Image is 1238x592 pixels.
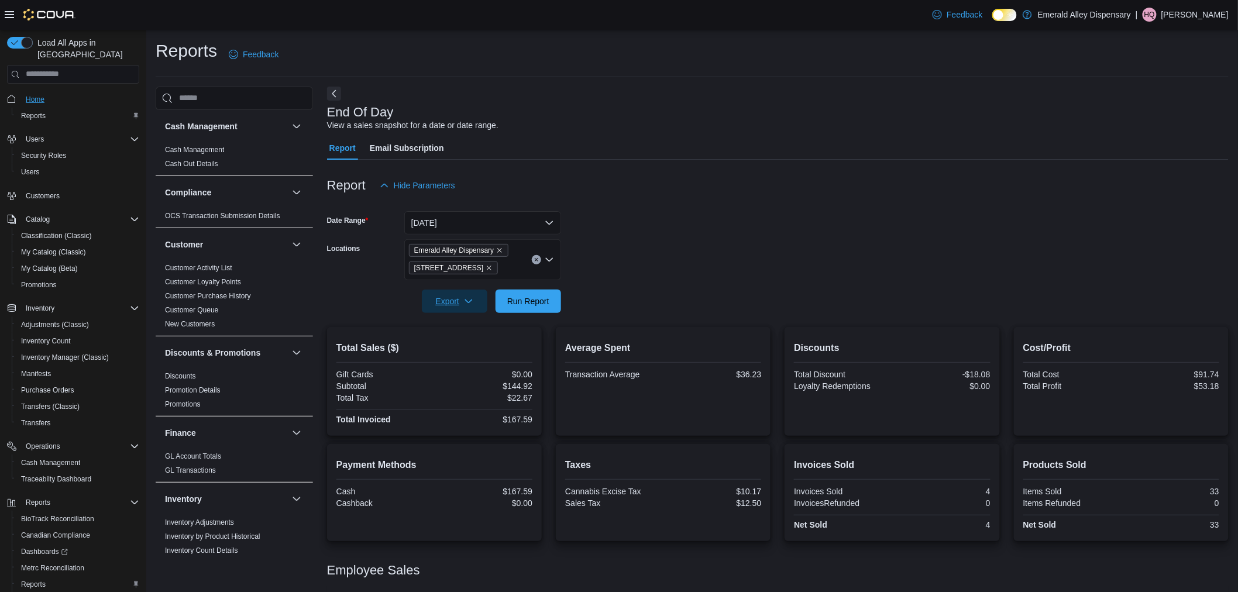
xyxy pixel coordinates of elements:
a: Customer Loyalty Points [165,278,241,286]
a: Customer Activity List [165,264,232,272]
span: OCS Transaction Submission Details [165,211,280,221]
a: GL Account Totals [165,452,221,460]
div: $53.18 [1123,381,1219,391]
button: Discounts & Promotions [290,346,304,360]
a: Home [21,92,49,106]
button: Clear input [532,255,541,264]
div: View a sales snapshot for a date or date range. [327,119,498,132]
span: Email Subscription [370,136,444,160]
div: $10.17 [666,487,762,496]
span: Inventory [21,301,139,315]
button: Compliance [165,187,287,198]
span: Metrc Reconciliation [16,561,139,575]
h3: Compliance [165,187,211,198]
button: Remove Emerald Alley Dispensary from selection in this group [496,247,503,254]
button: Transfers [12,415,144,431]
span: Dark Mode [992,21,993,22]
span: Manifests [21,369,51,378]
div: Total Tax [336,393,432,402]
span: Home [26,95,44,104]
span: Cash Management [16,456,139,470]
span: Users [16,165,139,179]
h3: Inventory [165,493,202,505]
button: Inventory [2,300,144,316]
span: Users [21,167,39,177]
div: Total Cost [1023,370,1119,379]
span: Inventory Count [16,334,139,348]
a: OCS Transaction Submission Details [165,212,280,220]
button: Compliance [290,185,304,199]
span: Home [21,92,139,106]
span: Classification (Classic) [16,229,139,243]
h2: Taxes [565,458,761,472]
span: Reports [21,495,139,510]
h3: Report [327,178,366,192]
button: Reports [2,494,144,511]
span: Inventory by Product Historical [165,532,260,541]
h3: Cash Management [165,121,238,132]
button: Canadian Compliance [12,527,144,543]
a: Manifests [16,367,56,381]
button: Discounts & Promotions [165,347,287,359]
label: Date Range [327,216,369,225]
span: Transfers (Classic) [16,400,139,414]
span: Adjustments (Classic) [21,320,89,329]
span: Metrc Reconciliation [21,563,84,573]
a: Purchase Orders [16,383,79,397]
span: Dashboards [21,547,68,556]
span: Reports [16,577,139,591]
span: New Customers [165,319,215,329]
p: [PERSON_NAME] [1161,8,1229,22]
button: Reports [12,108,144,124]
span: Customer Activity List [165,263,232,273]
span: Emerald Alley Dispensary [414,245,494,256]
a: Traceabilty Dashboard [16,472,96,486]
h3: Employee Sales [327,563,420,577]
div: $167.59 [436,487,532,496]
span: Cash Out Details [165,159,218,168]
div: $22.67 [436,393,532,402]
a: Security Roles [16,149,71,163]
span: Manifests [16,367,139,381]
h2: Average Spent [565,341,761,355]
button: Users [21,132,49,146]
span: Transfers [16,416,139,430]
div: Total Profit [1023,381,1119,391]
div: $91.74 [1123,370,1219,379]
div: Customer [156,261,313,336]
h2: Total Sales ($) [336,341,532,355]
span: Reports [26,498,50,507]
div: Cash [336,487,432,496]
span: My Catalog (Classic) [16,245,139,259]
span: Operations [21,439,139,453]
span: My Catalog (Beta) [21,264,78,273]
h3: Discounts & Promotions [165,347,260,359]
h3: Finance [165,427,196,439]
div: Sales Tax [565,498,661,508]
button: Inventory Count [12,333,144,349]
div: Cash Management [156,143,313,175]
button: Customer [290,238,304,252]
span: Feedback [243,49,278,60]
button: Cash Management [12,455,144,471]
div: Loyalty Redemptions [794,381,890,391]
button: Traceabilty Dashboard [12,471,144,487]
button: Export [422,290,487,313]
a: New Customers [165,320,215,328]
div: 33 [1123,487,1219,496]
div: $144.92 [436,381,532,391]
button: Inventory [165,493,287,505]
button: Finance [165,427,287,439]
span: Customers [21,188,139,203]
h2: Payment Methods [336,458,532,472]
button: Operations [21,439,65,453]
button: Purchase Orders [12,382,144,398]
span: Purchase Orders [16,383,139,397]
span: Load All Apps in [GEOGRAPHIC_DATA] [33,37,139,60]
button: Promotions [12,277,144,293]
p: Emerald Alley Dispensary [1038,8,1132,22]
a: Dashboards [12,543,144,560]
a: Users [16,165,44,179]
button: Home [2,91,144,108]
button: My Catalog (Classic) [12,244,144,260]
